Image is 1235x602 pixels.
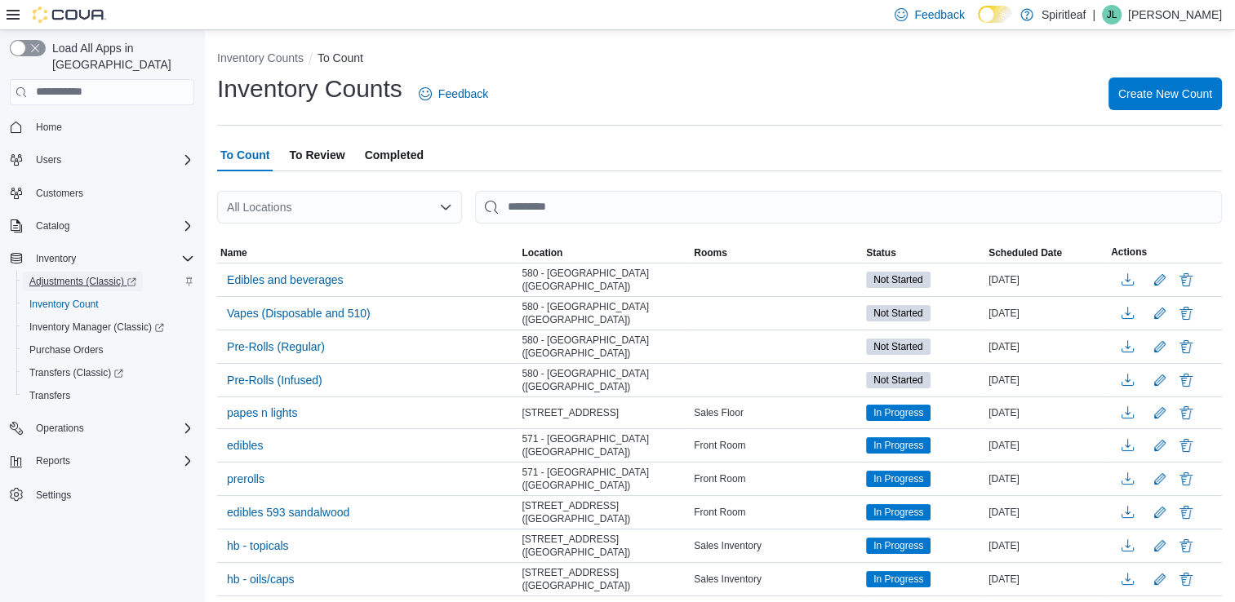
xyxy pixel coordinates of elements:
span: Actions [1111,246,1147,259]
span: Not Started [873,373,923,387]
a: Feedback [412,77,495,110]
span: edibles [227,437,263,454]
div: Sales Inventory [691,536,863,556]
span: [STREET_ADDRESS] ([GEOGRAPHIC_DATA]) [522,499,687,525]
span: Transfers [29,389,70,402]
input: This is a search bar. After typing your query, hit enter to filter the results lower in the page. [475,191,1222,224]
button: Pre-Rolls (Infused) [220,368,329,392]
span: Not Started [866,339,931,355]
button: Reports [3,449,201,472]
span: edibles 593 sandalwood [227,504,349,520]
span: Not Started [873,339,923,354]
span: Users [29,150,194,170]
span: Rooms [694,246,727,259]
span: Transfers (Classic) [29,366,123,379]
span: hb - oils/caps [227,571,294,587]
span: [STREET_ADDRESS] ([GEOGRAPHIC_DATA]) [522,533,687,559]
button: Users [3,148,201,171]
span: papes n lights [227,405,297,421]
span: Load All Apps in [GEOGRAPHIC_DATA] [46,40,194,73]
span: Inventory Manager (Classic) [23,317,194,337]
button: Edit count details [1150,301,1170,325]
span: In Progress [866,437,931,454]
button: papes n lights [220,401,304,425]
span: Customers [36,187,83,200]
span: In Progress [873,538,923,553]
p: | [1092,5,1095,24]
span: Completed [365,139,424,171]
button: Settings [3,482,201,506]
span: Users [36,153,61,166]
div: [DATE] [985,469,1108,489]
div: [DATE] [985,370,1108,390]
span: In Progress [873,405,923,420]
button: Edit count details [1150,533,1170,558]
span: Inventory Count [23,294,194,314]
div: Jennifer L [1102,5,1122,24]
div: [DATE] [985,569,1108,589]
span: prerolls [227,471,264,487]
button: Users [29,150,68,170]
button: Pre-Rolls (Regular) [220,334,331,359]
span: Inventory Manager (Classic) [29,321,164,334]
div: Sales Floor [691,403,863,423]
button: Inventory Count [16,293,201,316]
span: Location [522,246,562,259]
a: Adjustments (Classic) [23,272,143,291]
span: Name [220,246,247,259]
span: Scheduled Date [988,246,1062,259]
button: Transfers [16,384,201,407]
span: Status [866,246,896,259]
span: hb - topicals [227,538,288,554]
span: In Progress [873,572,923,587]
button: To Count [318,51,363,64]
div: [DATE] [985,403,1108,423]
nav: Complex example [10,108,194,549]
h1: Inventory Counts [217,73,402,105]
span: Not Started [866,272,931,288]
button: Edit count details [1150,467,1170,491]
button: Catalog [3,215,201,237]
p: [PERSON_NAME] [1128,5,1222,24]
div: Front Room [691,502,863,522]
span: Reports [36,454,70,467]
button: Edit count details [1150,334,1170,359]
button: Delete [1176,502,1196,522]
button: hb - topicals [220,533,295,558]
button: Edit count details [1150,268,1170,292]
span: 580 - [GEOGRAPHIC_DATA] ([GEOGRAPHIC_DATA]) [522,300,687,326]
a: Inventory Manager (Classic) [16,316,201,339]
button: Inventory Counts [217,51,304,64]
a: Settings [29,485,78,505]
span: In Progress [873,438,923,453]
span: Catalog [36,219,69,232]
span: Edibles and beverages [227,272,343,288]
span: 571 - [GEOGRAPHIC_DATA] ([GEOGRAPHIC_DATA]) [522,466,687,492]
span: Transfers [23,386,194,405]
div: [DATE] [985,270,1108,290]
button: Inventory [3,247,201,270]
button: Delete [1176,270,1196,290]
p: Spiritleaf [1042,5,1086,24]
span: Not Started [873,272,923,287]
div: [DATE] [985,303,1108,323]
button: Delete [1176,303,1196,323]
span: Not Started [873,306,923,321]
span: Settings [36,489,71,502]
span: Pre-Rolls (Infused) [227,372,322,388]
span: 580 - [GEOGRAPHIC_DATA] ([GEOGRAPHIC_DATA]) [522,334,687,360]
div: Front Room [691,469,863,489]
button: Edit count details [1150,500,1170,525]
a: Home [29,117,69,137]
span: Adjustments (Classic) [23,272,194,291]
span: 580 - [GEOGRAPHIC_DATA] ([GEOGRAPHIC_DATA]) [522,367,687,393]
span: In Progress [866,471,931,487]
span: Home [36,121,62,134]
a: Transfers (Classic) [16,361,201,384]
button: Inventory [29,249,82,268]
button: Delete [1176,403,1196,423]
button: Delete [1176,536,1196,556]
div: [DATE] [985,337,1108,356]
span: Inventory [29,249,194,268]
span: Inventory Count [29,298,99,311]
